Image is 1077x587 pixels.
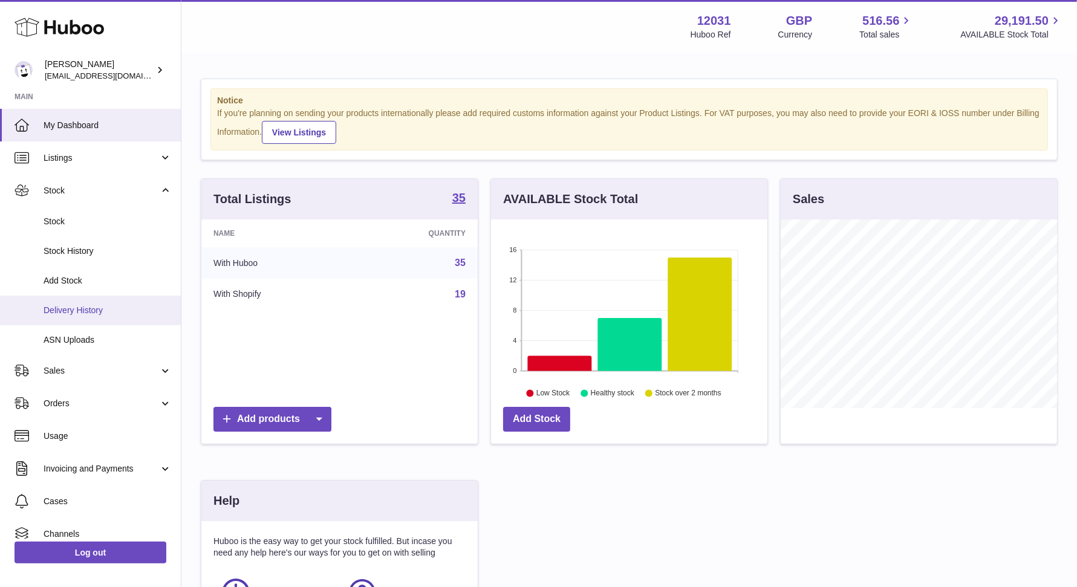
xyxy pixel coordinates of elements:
[213,407,331,432] a: Add products
[44,463,159,475] span: Invoicing and Payments
[44,430,172,442] span: Usage
[960,29,1062,41] span: AVAILABLE Stock Total
[960,13,1062,41] a: 29,191.50 AVAILABLE Stock Total
[513,367,516,374] text: 0
[513,337,516,344] text: 4
[45,71,178,80] span: [EMAIL_ADDRESS][DOMAIN_NAME]
[201,247,350,279] td: With Huboo
[591,389,635,397] text: Healthy stock
[45,59,154,82] div: [PERSON_NAME]
[455,289,466,299] a: 19
[503,407,570,432] a: Add Stock
[503,191,638,207] h3: AVAILABLE Stock Total
[217,108,1041,144] div: If you're planning on sending your products internationally please add required customs informati...
[44,245,172,257] span: Stock History
[217,95,1041,106] strong: Notice
[44,275,172,287] span: Add Stock
[786,13,812,29] strong: GBP
[44,496,172,507] span: Cases
[44,528,172,540] span: Channels
[213,536,466,559] p: Huboo is the easy way to get your stock fulfilled. But incase you need any help here's our ways f...
[513,306,516,314] text: 8
[452,192,466,204] strong: 35
[262,121,336,144] a: View Listings
[44,120,172,131] span: My Dashboard
[691,29,731,41] div: Huboo Ref
[44,398,159,409] span: Orders
[509,276,516,284] text: 12
[455,258,466,268] a: 35
[213,191,291,207] h3: Total Listings
[44,152,159,164] span: Listings
[862,13,899,29] span: 516.56
[15,542,166,563] a: Log out
[859,29,913,41] span: Total sales
[995,13,1049,29] span: 29,191.50
[44,185,159,196] span: Stock
[201,219,350,247] th: Name
[452,192,466,206] a: 35
[350,219,478,247] th: Quantity
[44,365,159,377] span: Sales
[15,61,33,79] img: admin@makewellforyou.com
[213,493,239,509] h3: Help
[44,305,172,316] span: Delivery History
[859,13,913,41] a: 516.56 Total sales
[44,334,172,346] span: ASN Uploads
[44,216,172,227] span: Stock
[697,13,731,29] strong: 12031
[655,389,721,397] text: Stock over 2 months
[509,246,516,253] text: 16
[536,389,570,397] text: Low Stock
[201,279,350,310] td: With Shopify
[793,191,824,207] h3: Sales
[778,29,813,41] div: Currency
